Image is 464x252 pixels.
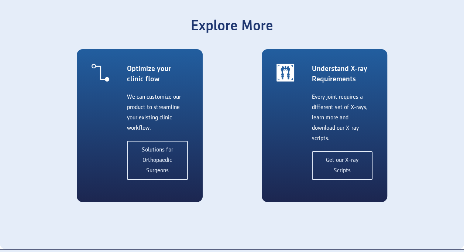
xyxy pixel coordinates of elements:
[127,141,188,180] a: Solutions for Orthopaedic Surgeons
[312,92,373,144] div: Every joint requires a different set of X-rays, learn more and download our X-ray scripts.
[312,64,373,85] div: Understand X-ray Requirements
[127,64,188,85] div: Optimize your clinic flow
[312,151,373,180] a: Get our X-ray Scripts
[191,18,273,34] div: Explore More
[127,92,188,133] div: We can customize our product to streamline your existing clinic workflow.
